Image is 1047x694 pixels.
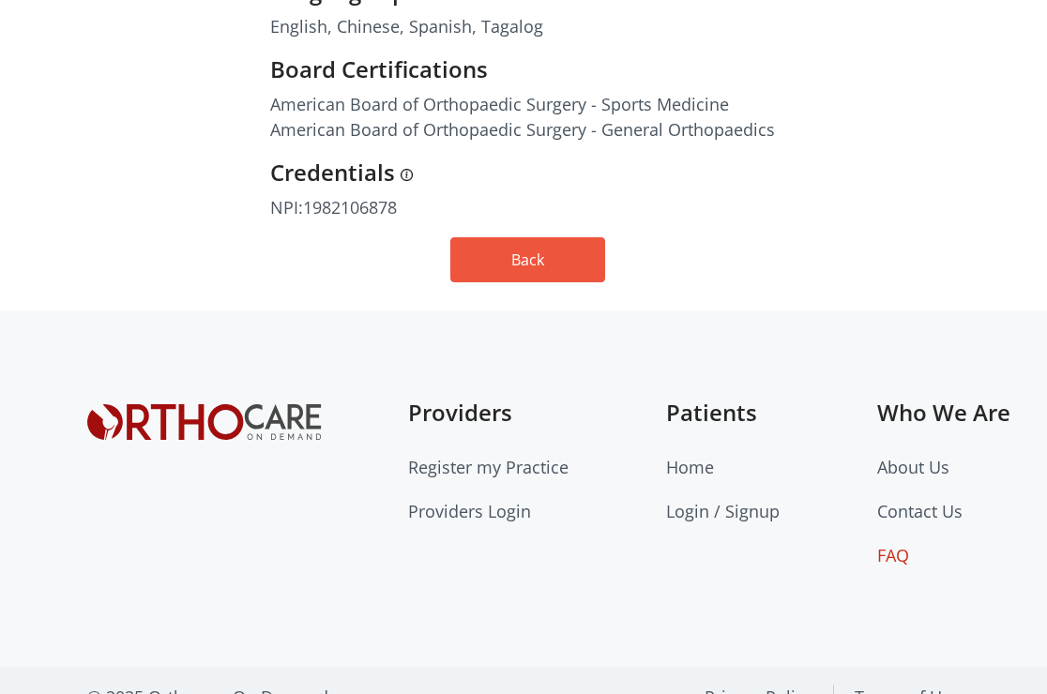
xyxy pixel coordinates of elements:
[666,456,714,478] a: Home
[877,400,1010,427] h5: Who We Are
[87,404,322,440] img: Orthocare
[408,500,531,522] a: Providers Login
[666,400,780,427] h5: Patients
[666,500,780,522] a: Login / Signup
[270,14,777,39] p: English, Chinese, Spanish, Tagalog
[408,400,569,427] h5: Providers
[270,56,777,83] h5: Board Certifications
[270,159,777,220] article: 1982106878
[877,456,949,478] a: About Us
[401,169,413,181] img: info icon
[877,500,963,522] a: Contact Us
[450,237,605,282] button: Back
[408,456,569,478] a: Register my Practice
[877,544,909,566] a: FAQ
[270,196,303,219] span: NPI:
[270,92,777,143] p: American Board of Orthopaedic Surgery - Sports Medicine American Board of Orthopaedic Surgery - G...
[270,159,777,187] h5: Credentials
